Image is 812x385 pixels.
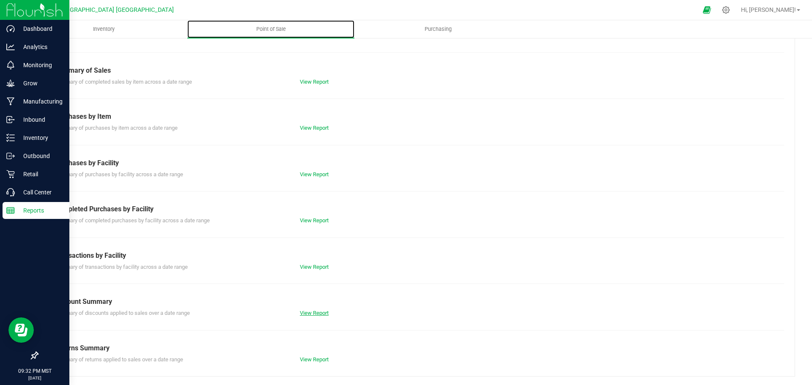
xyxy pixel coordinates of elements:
[15,115,66,125] p: Inbound
[187,20,354,38] a: Point of Sale
[15,96,66,106] p: Manufacturing
[55,204,778,214] div: Completed Purchases by Facility
[6,152,15,160] inline-svg: Outbound
[8,317,34,343] iframe: Resource center
[15,60,66,70] p: Monitoring
[55,343,778,353] div: Returns Summary
[6,61,15,69] inline-svg: Monitoring
[55,310,190,316] span: Summary of discounts applied to sales over a date range
[6,206,15,215] inline-svg: Reports
[6,188,15,197] inline-svg: Call Center
[300,79,329,85] a: View Report
[15,78,66,88] p: Grow
[6,97,15,106] inline-svg: Manufacturing
[413,25,463,33] span: Purchasing
[55,251,778,261] div: Transactions by Facility
[6,25,15,33] inline-svg: Dashboard
[15,42,66,52] p: Analytics
[6,43,15,51] inline-svg: Analytics
[697,2,716,18] span: Open Ecommerce Menu
[15,187,66,197] p: Call Center
[6,79,15,87] inline-svg: Grow
[300,264,329,270] a: View Report
[55,125,178,131] span: Summary of purchases by item across a date range
[4,375,66,381] p: [DATE]
[55,297,778,307] div: Discount Summary
[55,171,183,177] span: Summary of purchases by facility across a date range
[15,133,66,143] p: Inventory
[55,356,183,363] span: Summary of returns applied to sales over a date range
[300,125,329,131] a: View Report
[245,25,297,33] span: Point of Sale
[354,20,521,38] a: Purchasing
[4,367,66,375] p: 09:32 PM MST
[15,151,66,161] p: Outbound
[55,79,192,85] span: Summary of completed sales by item across a date range
[741,6,796,13] span: Hi, [PERSON_NAME]!
[6,115,15,124] inline-svg: Inbound
[300,217,329,224] a: View Report
[15,205,66,216] p: Reports
[55,66,778,76] div: Summary of Sales
[55,112,778,122] div: Purchases by Item
[6,170,15,178] inline-svg: Retail
[300,171,329,177] a: View Report
[15,24,66,34] p: Dashboard
[25,6,174,14] span: [US_STATE][GEOGRAPHIC_DATA] [GEOGRAPHIC_DATA]
[55,158,778,168] div: Purchases by Facility
[300,310,329,316] a: View Report
[55,217,210,224] span: Summary of completed purchases by facility across a date range
[82,25,126,33] span: Inventory
[721,6,731,14] div: Manage settings
[20,20,187,38] a: Inventory
[300,356,329,363] a: View Report
[15,169,66,179] p: Retail
[55,264,188,270] span: Summary of transactions by facility across a date range
[6,134,15,142] inline-svg: Inventory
